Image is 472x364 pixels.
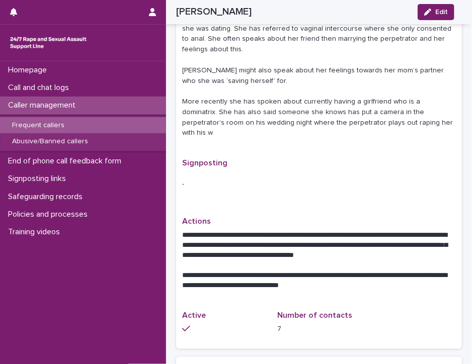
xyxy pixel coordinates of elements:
span: Actions [182,217,211,225]
p: 7 [277,324,360,335]
p: Call and chat logs [4,83,77,93]
span: Signposting [182,159,227,167]
button: Edit [418,4,454,20]
p: Abusive/Banned callers [4,137,96,146]
h2: [PERSON_NAME] [176,6,252,18]
p: [PERSON_NAME] speaks about historic rape while she was at university by a man she was dating. She... [182,13,456,139]
p: Homepage [4,65,55,75]
p: Training videos [4,227,68,237]
p: Frequent callers [4,121,72,130]
span: Edit [435,9,448,16]
img: rhQMoQhaT3yELyF149Cw [8,33,89,53]
p: Signposting links [4,174,74,184]
p: - [182,179,456,190]
p: End of phone call feedback form [4,156,129,166]
p: Policies and processes [4,210,96,219]
span: Active [182,311,206,319]
p: Safeguarding records [4,192,91,202]
span: Number of contacts [277,311,352,319]
p: Caller management [4,101,84,110]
